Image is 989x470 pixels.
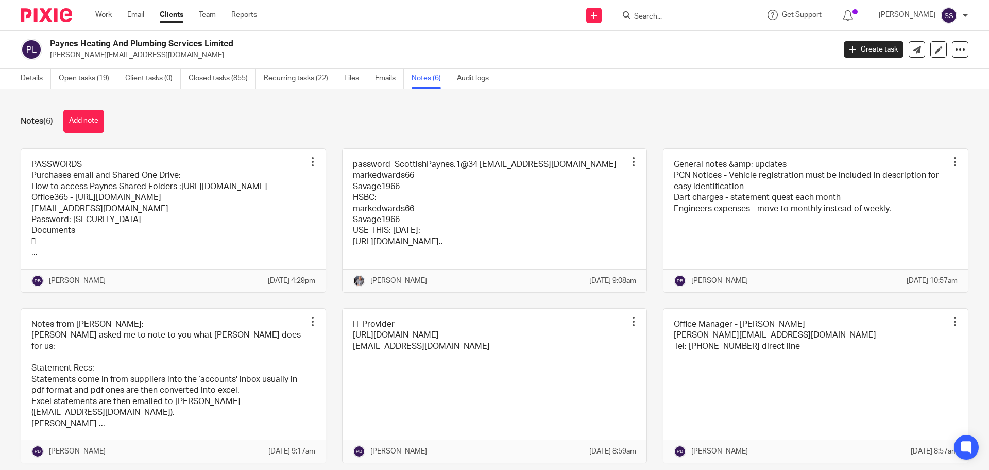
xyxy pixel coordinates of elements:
p: [DATE] 10:57am [907,276,958,286]
a: Recurring tasks (22) [264,69,336,89]
p: [PERSON_NAME] [879,10,935,20]
span: Get Support [782,11,822,19]
p: [DATE] 8:59am [589,446,636,457]
img: svg%3E [31,445,44,458]
p: [PERSON_NAME] [691,276,748,286]
p: [PERSON_NAME] [691,446,748,457]
a: Clients [160,10,183,20]
h1: Notes [21,116,53,127]
a: Open tasks (19) [59,69,117,89]
h2: Paynes Heating And Plumbing Services Limited [50,39,673,49]
p: [DATE] 4:29pm [268,276,315,286]
p: [PERSON_NAME] [49,446,106,457]
p: [PERSON_NAME][EMAIL_ADDRESS][DOMAIN_NAME] [50,50,828,60]
img: svg%3E [674,275,686,287]
a: Audit logs [457,69,497,89]
img: svg%3E [31,275,44,287]
a: Client tasks (0) [125,69,181,89]
a: Reports [231,10,257,20]
a: Files [344,69,367,89]
p: [PERSON_NAME] [370,446,427,457]
p: [PERSON_NAME] [370,276,427,286]
img: -%20%20-%20studio@ingrained.co.uk%20for%20%20-20220223%20at%20101413%20-%201W1A2026.jpg [353,275,365,287]
a: Emails [375,69,404,89]
img: Pixie [21,8,72,22]
img: svg%3E [674,445,686,458]
p: [DATE] 9:17am [268,446,315,457]
img: svg%3E [353,445,365,458]
a: Work [95,10,112,20]
button: Add note [63,110,104,133]
p: [PERSON_NAME] [49,276,106,286]
img: svg%3E [941,7,957,24]
a: Create task [844,41,903,58]
a: Team [199,10,216,20]
span: (6) [43,117,53,125]
a: Notes (6) [412,69,449,89]
input: Search [633,12,726,22]
p: [DATE] 9:08am [589,276,636,286]
p: [DATE] 8:57am [911,446,958,457]
a: Details [21,69,51,89]
img: svg%3E [21,39,42,60]
a: Email [127,10,144,20]
a: Closed tasks (855) [189,69,256,89]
